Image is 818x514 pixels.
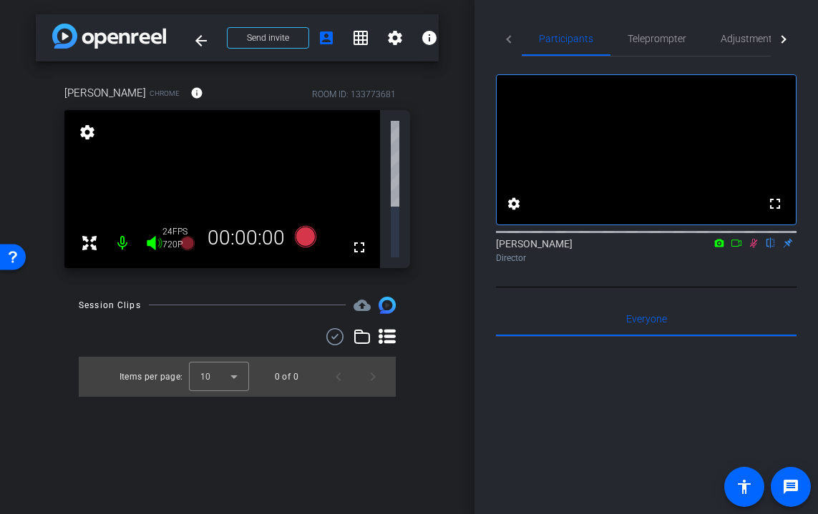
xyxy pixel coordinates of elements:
span: Adjustments [721,34,777,44]
div: 0 of 0 [275,370,298,384]
button: Send invite [227,27,309,49]
div: 00:00:00 [198,226,294,250]
button: Next page [356,360,390,394]
mat-icon: flip [762,236,779,249]
div: Items per page: [120,370,183,384]
span: Chrome [150,88,180,99]
span: Destinations for your clips [354,297,371,314]
div: Session Clips [79,298,141,312]
div: 720P [162,239,198,250]
img: Session clips [379,297,396,314]
mat-icon: fullscreen [766,195,784,212]
mat-icon: settings [386,29,404,46]
mat-icon: grid_on [352,29,369,46]
mat-icon: fullscreen [351,239,368,256]
img: app-logo [52,24,166,49]
mat-icon: accessibility [736,478,753,495]
span: Teleprompter [628,34,686,44]
mat-icon: account_box [318,29,335,46]
mat-icon: settings [77,124,97,141]
div: ROOM ID: 133773681 [312,88,396,101]
div: 24 [162,226,198,237]
div: Director [496,252,797,265]
span: [PERSON_NAME] [64,85,146,101]
mat-icon: info [190,87,203,99]
mat-icon: settings [505,195,522,212]
span: Everyone [626,314,667,324]
mat-icon: info [421,29,438,46]
mat-icon: message [782,478,799,495]
div: [PERSON_NAME] [496,237,797,265]
span: FPS [172,227,188,237]
mat-icon: arrow_back [193,32,210,49]
span: Send invite [247,32,289,44]
mat-icon: cloud_upload [354,297,371,314]
button: Previous page [321,360,356,394]
span: Participants [539,34,593,44]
